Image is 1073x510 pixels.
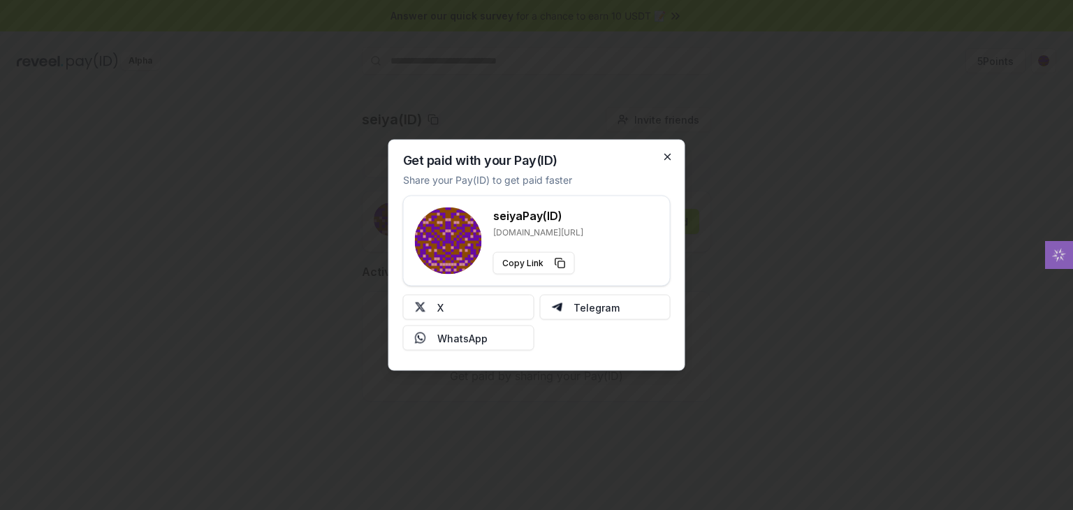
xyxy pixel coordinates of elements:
[493,207,583,224] h3: seiya Pay(ID)
[403,154,557,167] h2: Get paid with your Pay(ID)
[551,302,562,313] img: Telegram
[539,295,671,320] button: Telegram
[493,252,575,275] button: Copy Link
[403,326,534,351] button: WhatsApp
[403,173,572,187] p: Share your Pay(ID) to get paid faster
[415,333,426,344] img: Whatsapp
[403,295,534,320] button: X
[493,227,583,238] p: [DOMAIN_NAME][URL]
[415,302,426,313] img: X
